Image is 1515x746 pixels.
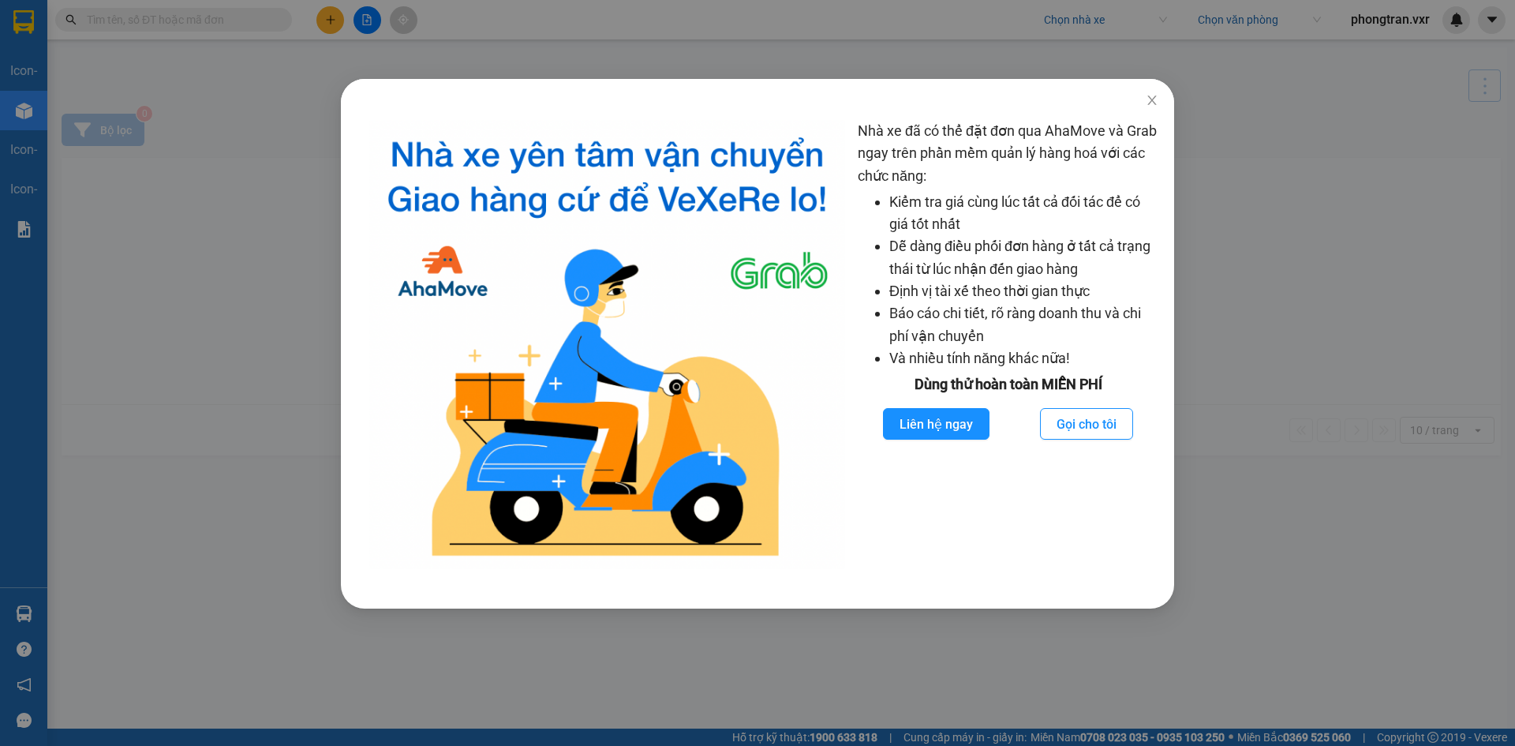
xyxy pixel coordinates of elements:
[369,120,845,569] img: logo
[900,414,973,434] span: Liên hệ ngay
[889,302,1158,347] li: Báo cáo chi tiết, rõ ràng doanh thu và chi phí vận chuyển
[883,408,989,440] button: Liên hệ ngay
[1040,408,1133,440] button: Gọi cho tôi
[858,120,1158,569] div: Nhà xe đã có thể đặt đơn qua AhaMove và Grab ngay trên phần mềm quản lý hàng hoá với các chức năng:
[1146,94,1158,107] span: close
[1130,79,1174,123] button: Close
[1057,414,1117,434] span: Gọi cho tôi
[858,373,1158,395] div: Dùng thử hoàn toàn MIỄN PHÍ
[889,280,1158,302] li: Định vị tài xế theo thời gian thực
[889,235,1158,280] li: Dễ dàng điều phối đơn hàng ở tất cả trạng thái từ lúc nhận đến giao hàng
[889,347,1158,369] li: Và nhiều tính năng khác nữa!
[889,191,1158,236] li: Kiểm tra giá cùng lúc tất cả đối tác để có giá tốt nhất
